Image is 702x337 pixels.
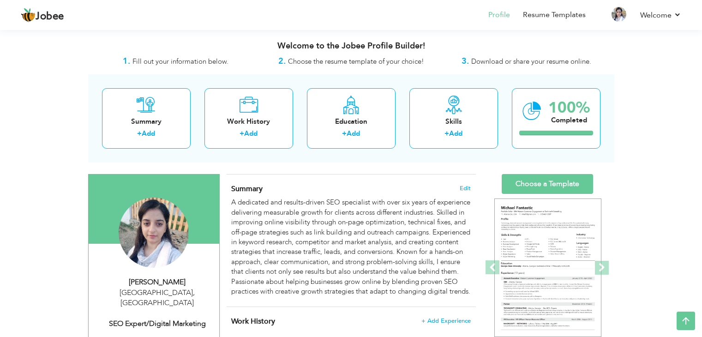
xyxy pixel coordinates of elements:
[288,57,424,66] span: Choose the resume template of your choice!
[244,129,258,138] a: Add
[548,100,590,115] div: 100%
[96,277,219,288] div: [PERSON_NAME]
[123,55,130,67] strong: 1.
[119,198,189,268] img: Maryam Arshad
[96,319,219,329] div: SEO Expert/Digital Marketing
[231,184,263,194] span: Summary
[502,174,593,194] a: Choose a Template
[460,185,471,192] span: Edit
[231,198,470,296] div: A dedicated and results-driven SEO specialist with over six years of experience delivering measur...
[88,42,614,51] h3: Welcome to the Jobee Profile Builder!
[142,129,155,138] a: Add
[342,129,347,138] label: +
[231,317,470,326] h4: This helps to show the companies you have worked for.
[132,57,228,66] span: Fill out your information below.
[109,117,183,126] div: Summary
[21,8,36,23] img: jobee.io
[523,10,586,20] a: Resume Templates
[314,117,388,126] div: Education
[21,8,64,23] a: Jobee
[278,55,286,67] strong: 2.
[96,288,219,309] div: [GEOGRAPHIC_DATA] [GEOGRAPHIC_DATA]
[240,129,244,138] label: +
[612,7,626,22] img: Profile Img
[449,129,462,138] a: Add
[488,10,510,20] a: Profile
[36,12,64,22] span: Jobee
[548,115,590,125] div: Completed
[212,117,286,126] div: Work History
[347,129,360,138] a: Add
[640,10,681,21] a: Welcome
[417,117,491,126] div: Skills
[193,288,195,298] span: ,
[471,57,591,66] span: Download or share your resume online.
[421,318,471,324] span: + Add Experience
[462,55,469,67] strong: 3.
[444,129,449,138] label: +
[137,129,142,138] label: +
[231,184,470,193] h4: Adding a summary is a quick and easy way to highlight your experience and interests.
[231,316,275,326] span: Work History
